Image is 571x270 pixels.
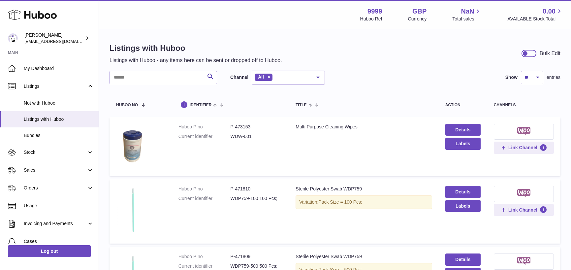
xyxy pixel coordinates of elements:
span: Link Channel [508,145,537,151]
strong: 9999 [367,7,382,16]
span: Orders [24,185,87,191]
span: identifier [190,103,212,107]
button: Labels [445,200,481,212]
dt: Current identifier [178,263,231,269]
span: AVAILABLE Stock Total [507,16,563,22]
div: [PERSON_NAME] [24,32,84,45]
span: My Dashboard [24,65,94,72]
span: Invoicing and Payments [24,220,87,227]
dt: Current identifier [178,195,231,202]
span: All [258,74,264,80]
dd: P-471809 [230,253,282,260]
span: Listings with Huboo [24,116,94,122]
button: Link Channel [494,142,554,153]
p: Listings with Huboo - any items here can be sent or dropped off to Huboo. [110,57,282,64]
dd: P-471810 [230,186,282,192]
span: Stock [24,149,87,155]
img: Sterile Polyester Swab WDP759 [116,186,149,235]
img: woocommerce-small.png [517,257,531,265]
div: Multi Purpose Cleaning Wipes [296,124,432,130]
a: Details [445,186,481,198]
div: Sterile Polyester Swab WDP759 [296,186,432,192]
label: Channel [230,74,248,81]
div: channels [494,103,554,107]
dt: Current identifier [178,133,231,140]
span: Total sales [452,16,482,22]
span: Huboo no [116,103,138,107]
button: Labels [445,138,481,150]
a: Log out [8,245,91,257]
a: Details [445,124,481,136]
a: 0.00 AVAILABLE Stock Total [507,7,563,22]
span: Listings [24,83,87,89]
dd: WDP759-100 100 Pcs; [230,195,282,202]
span: Cases [24,238,94,245]
span: Sales [24,167,87,173]
dd: WDW-001 [230,133,282,140]
dt: Huboo P no [178,186,231,192]
div: Variation: [296,195,432,209]
span: Bundles [24,132,94,139]
span: title [296,103,306,107]
img: woocommerce-small.png [517,127,531,135]
div: Bulk Edit [540,50,560,57]
span: Usage [24,203,94,209]
span: NaN [461,7,474,16]
h1: Listings with Huboo [110,43,282,53]
div: Currency [408,16,427,22]
span: Not with Huboo [24,100,94,106]
span: Pack Size = 100 Pcs; [318,199,362,205]
span: 0.00 [543,7,555,16]
label: Show [505,74,518,81]
a: Details [445,253,481,265]
div: Huboo Ref [360,16,382,22]
dt: Huboo P no [178,253,231,260]
span: Link Channel [508,207,537,213]
span: entries [547,74,560,81]
button: Link Channel [494,204,554,216]
span: [EMAIL_ADDRESS][DOMAIN_NAME] [24,39,97,44]
a: NaN Total sales [452,7,482,22]
div: action [445,103,481,107]
dd: WDP759-500 500 Pcs; [230,263,282,269]
dd: P-473153 [230,124,282,130]
strong: GBP [412,7,427,16]
dt: Huboo P no [178,124,231,130]
img: internalAdmin-9999@internal.huboo.com [8,33,18,43]
img: woocommerce-small.png [517,189,531,197]
img: Multi Purpose Cleaning Wipes [116,124,149,168]
div: Sterile Polyester Swab WDP759 [296,253,432,260]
